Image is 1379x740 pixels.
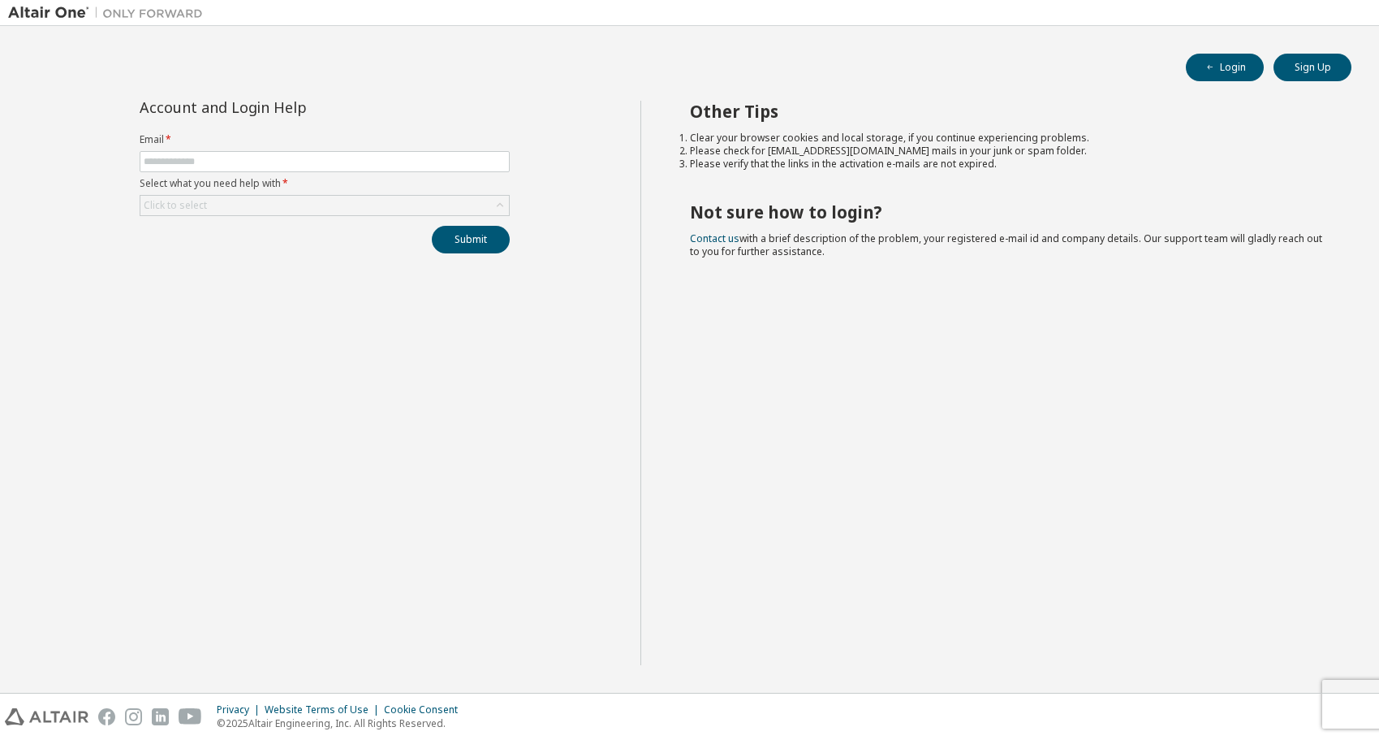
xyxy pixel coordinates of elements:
h2: Other Tips [690,101,1322,122]
li: Please check for [EMAIL_ADDRESS][DOMAIN_NAME] mails in your junk or spam folder. [690,145,1322,158]
div: Account and Login Help [140,101,436,114]
span: with a brief description of the problem, your registered e-mail id and company details. Our suppo... [690,232,1322,258]
h2: Not sure how to login? [690,201,1322,223]
div: Cookie Consent [384,703,468,716]
button: Submit [432,226,510,253]
div: Privacy [217,703,265,716]
img: youtube.svg [179,708,202,725]
a: Contact us [690,232,739,245]
div: Website Terms of Use [265,703,384,716]
img: Altair One [8,5,211,21]
img: facebook.svg [98,708,115,725]
img: altair_logo.svg [5,708,88,725]
div: Click to select [144,199,207,212]
li: Please verify that the links in the activation e-mails are not expired. [690,158,1322,171]
label: Email [140,133,510,146]
img: instagram.svg [125,708,142,725]
img: linkedin.svg [152,708,169,725]
li: Clear your browser cookies and local storage, if you continue experiencing problems. [690,132,1322,145]
p: © 2025 Altair Engineering, Inc. All Rights Reserved. [217,716,468,730]
label: Select what you need help with [140,177,510,190]
button: Sign Up [1273,54,1351,81]
div: Click to select [140,196,509,215]
button: Login [1186,54,1264,81]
